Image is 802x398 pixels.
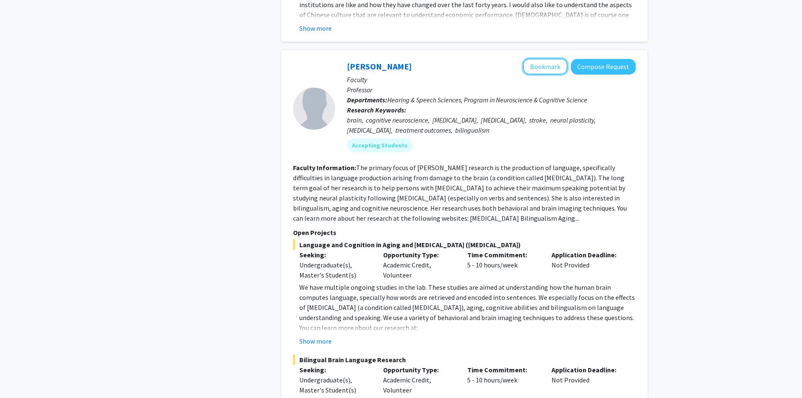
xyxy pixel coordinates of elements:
div: Undergraduate(s), Master's Student(s) [299,260,371,280]
p: Time Commitment: [467,365,539,375]
a: [PERSON_NAME] [347,61,412,72]
div: Academic Credit, Volunteer [377,250,461,280]
div: 5 - 10 hours/week [461,250,545,280]
p: You can learn more about our research at: [299,323,636,333]
span: Hearing & Speech Sciences, Program in Neuroscience & Cognitive Science [387,96,587,104]
p: Professor [347,85,636,95]
p: Application Deadline: [552,250,623,260]
div: Not Provided [545,365,629,395]
span: Bilingual Brain Language Research [293,355,636,365]
button: Compose Request to Yasmeen Faroqi-Shah [571,59,636,75]
p: Time Commitment: [467,250,539,260]
div: brain, cognitive neuroscience, [MEDICAL_DATA], [MEDICAL_DATA], stroke, neural plasticity, [MEDICA... [347,115,636,135]
b: Faculty Information: [293,163,356,172]
p: We have multiple ongoing studies in the lab. These studies are aimed at understanding how the hum... [299,282,636,323]
b: Research Keywords: [347,106,406,114]
p: Open Projects [293,227,636,238]
button: Show more [299,336,332,346]
button: Add Yasmeen Faroqi-Shah to Bookmarks [523,59,568,75]
div: Not Provided [545,250,629,280]
p: Seeking: [299,250,371,260]
div: 5 - 10 hours/week [461,365,545,395]
fg-read-more: The primary focus of [PERSON_NAME] research is the production of language, specifically difficult... [293,163,627,222]
iframe: Chat [6,360,36,392]
span: Language and Cognition in Aging and [MEDICAL_DATA] ([MEDICAL_DATA]) [293,240,636,250]
p: Opportunity Type: [383,250,455,260]
p: Faculty [347,75,636,85]
p: Application Deadline: [552,365,623,375]
b: Departments: [347,96,387,104]
p: Seeking: [299,365,371,375]
p: Opportunity Type: [383,365,455,375]
mat-chip: Accepting Students [347,139,413,152]
button: Show more [299,23,332,33]
div: Academic Credit, Volunteer [377,365,461,395]
div: Undergraduate(s), Master's Student(s) [299,375,371,395]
